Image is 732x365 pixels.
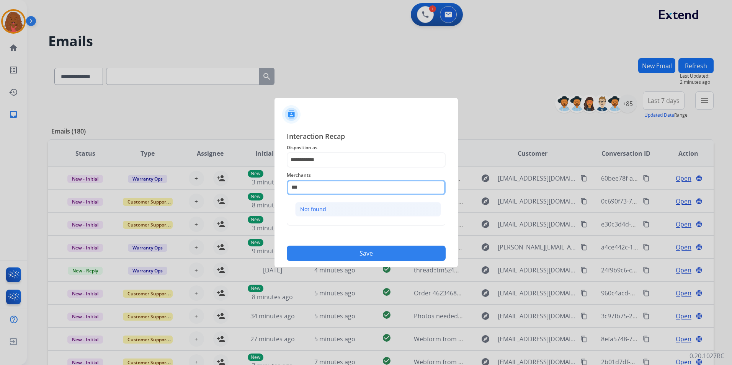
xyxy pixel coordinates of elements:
[287,131,446,143] span: Interaction Recap
[690,351,724,360] p: 0.20.1027RC
[300,205,326,213] div: Not found
[282,105,301,124] img: contactIcon
[287,171,446,180] span: Merchants
[287,143,446,152] span: Disposition as
[287,246,446,261] button: Save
